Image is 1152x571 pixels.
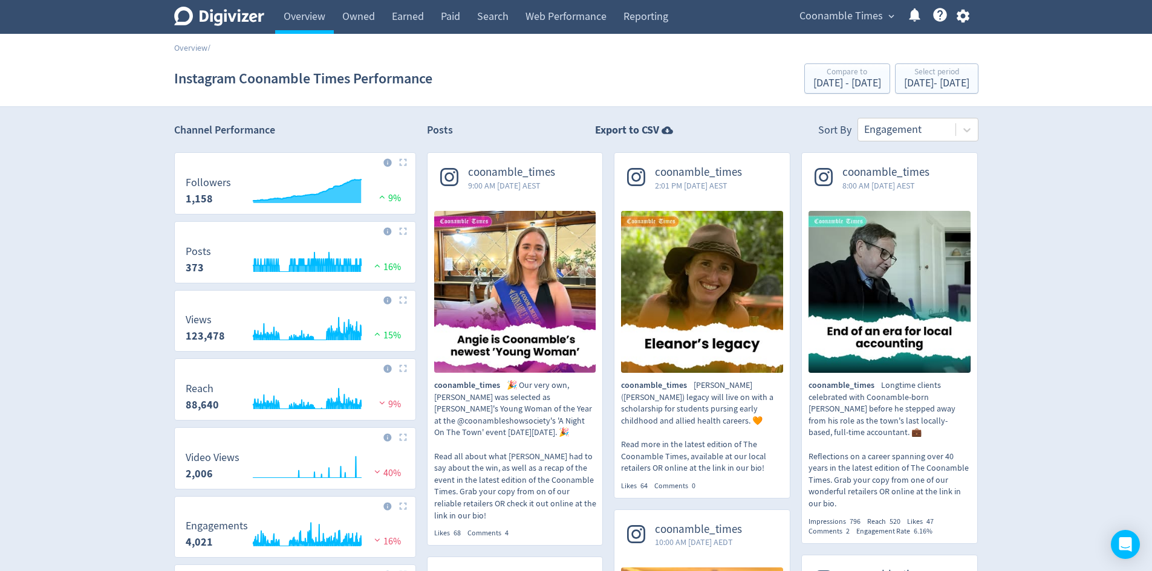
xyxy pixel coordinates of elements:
[802,153,977,537] a: coonamble_times8:00 AM [DATE] AESTLongtime clients celebrated with Coonamble-born Geoff Secombe b...
[186,192,213,206] strong: 1,158
[890,517,900,526] span: 520
[399,227,407,235] img: Placeholder
[428,153,603,538] a: coonamble_times9:00 AM [DATE] AEST🎉 Our very own, Angie O'Connor was selected as Coonamble's Youn...
[180,246,411,278] svg: Posts 373
[427,123,453,141] h2: Posts
[595,123,659,138] strong: Export to CSV
[207,42,210,53] span: /
[846,526,850,536] span: 2
[186,451,239,465] dt: Video Views
[842,179,929,192] span: 8:00 AM [DATE] AEST
[640,481,648,491] span: 64
[399,364,407,372] img: Placeholder
[655,523,742,537] span: coonamble_times
[186,398,219,412] strong: 88,640
[813,68,881,78] div: Compare to
[174,42,207,53] a: Overview
[621,481,654,491] div: Likes
[795,7,897,26] button: Coonamble Times
[186,245,211,259] dt: Posts
[180,383,411,415] svg: Reach 88,640
[655,179,742,192] span: 2:01 PM [DATE] AEST
[180,452,411,484] svg: Video Views 2,006
[371,329,383,338] img: positive-performance.svg
[399,433,407,441] img: Placeholder
[621,211,783,373] img: Eleanor Bryant's (nee Brien) legacy will live on with a scholarship for students pursing early ch...
[371,261,383,270] img: positive-performance.svg
[186,176,231,190] dt: Followers
[809,379,971,510] p: Longtime clients celebrated with Coonamble-born [PERSON_NAME] before he stepped away from his rol...
[174,123,416,138] h2: Channel Performance
[434,528,467,538] div: Likes
[907,517,940,527] div: Likes
[926,517,934,526] span: 47
[799,7,883,26] span: Coonamble Times
[895,63,978,94] button: Select period[DATE]- [DATE]
[376,192,401,204] span: 9%
[174,59,432,98] h1: Instagram Coonamble Times Performance
[692,481,695,491] span: 0
[468,179,555,192] span: 9:00 AM [DATE] AEST
[621,379,694,392] span: coonamble_times
[376,398,388,407] img: negative-performance.svg
[621,379,783,474] p: [PERSON_NAME] ([PERSON_NAME]) legacy will live on with a scholarship for students pursing early c...
[914,526,932,536] span: 6.16%
[809,379,881,392] span: coonamble_times
[186,466,213,481] strong: 2,006
[376,192,388,201] img: positive-performance.svg
[180,314,411,346] svg: Views 123,478
[399,502,407,510] img: Placeholder
[454,528,461,538] span: 68
[856,526,939,537] div: Engagement Rate
[867,517,907,527] div: Reach
[434,379,596,521] p: 🎉 Our very own, [PERSON_NAME] was selected as [PERSON_NAME]'s Young Woman of the Year at the @coo...
[654,481,702,491] div: Comments
[655,166,742,179] span: coonamble_times
[186,329,225,343] strong: 123,478
[434,211,596,373] img: 🎉 Our very own, Angie O'Connor was selected as Coonamble's Young Woman of the Year at the @coonam...
[371,535,383,544] img: negative-performance.svg
[842,166,929,179] span: coonamble_times
[1111,530,1140,559] div: Open Intercom Messenger
[371,467,401,479] span: 40%
[467,528,515,538] div: Comments
[180,177,411,209] svg: Followers 1,158
[850,517,861,526] span: 796
[818,123,851,141] div: Sort By
[186,313,225,327] dt: Views
[809,517,867,527] div: Impressions
[505,528,509,538] span: 4
[655,536,742,548] span: 10:00 AM [DATE] AEDT
[371,467,383,476] img: negative-performance.svg
[186,535,213,549] strong: 4,021
[813,78,881,89] div: [DATE] - [DATE]
[434,379,507,392] span: coonamble_times
[186,519,248,533] dt: Engagements
[371,329,401,341] span: 15%
[186,260,204,275] strong: 373
[186,382,219,396] dt: Reach
[371,261,401,273] span: 16%
[804,63,890,94] button: Compare to[DATE] - [DATE]
[809,526,856,537] div: Comments
[904,68,969,78] div: Select period
[468,166,555,179] span: coonamble_times
[371,535,401,547] span: 16%
[614,153,790,491] a: coonamble_times2:01 PM [DATE] AESTEleanor Bryant's (nee Brien) legacy will live on with a scholar...
[376,398,401,410] span: 9%
[904,78,969,89] div: [DATE] - [DATE]
[809,211,971,373] img: Longtime clients celebrated with Coonamble-born Geoff Secombe before he stepped away from his rol...
[886,11,897,22] span: expand_more
[399,158,407,166] img: Placeholder
[399,296,407,304] img: Placeholder
[180,520,411,552] svg: Engagements 4,021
